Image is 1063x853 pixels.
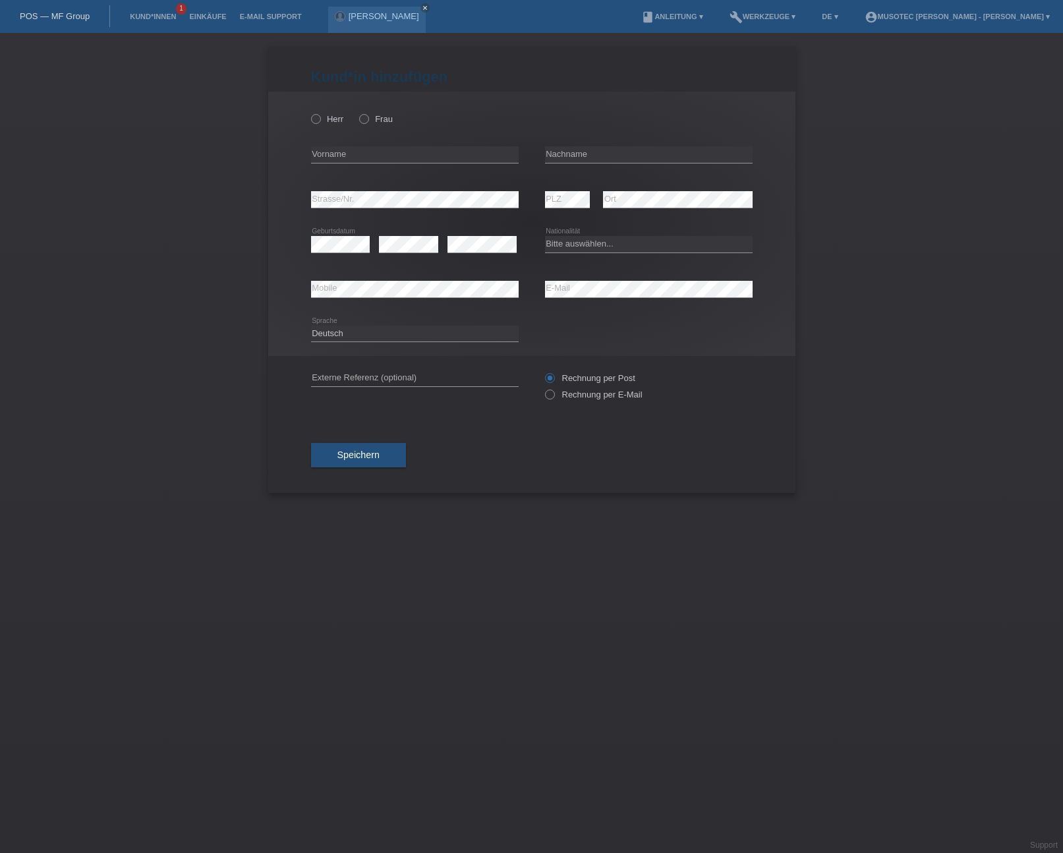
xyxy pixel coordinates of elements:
i: close [422,5,428,11]
a: account_circleMusoTec [PERSON_NAME] - [PERSON_NAME] ▾ [858,13,1056,20]
a: bookAnleitung ▾ [635,13,709,20]
a: Einkäufe [183,13,233,20]
a: Kund*innen [123,13,183,20]
h1: Kund*in hinzufügen [311,69,753,85]
a: DE ▾ [815,13,844,20]
i: account_circle [865,11,878,24]
label: Rechnung per Post [545,373,635,383]
a: Support [1030,840,1058,850]
span: Speichern [337,450,380,460]
i: book [641,11,654,24]
a: buildWerkzeuge ▾ [723,13,803,20]
label: Herr [311,114,344,124]
input: Rechnung per E-Mail [545,390,554,406]
a: E-Mail Support [233,13,308,20]
span: 1 [176,3,187,15]
input: Rechnung per Post [545,373,554,390]
label: Rechnung per E-Mail [545,390,643,399]
a: [PERSON_NAME] [349,11,419,21]
label: Frau [359,114,393,124]
input: Frau [359,114,368,123]
a: POS — MF Group [20,11,90,21]
button: Speichern [311,443,406,468]
input: Herr [311,114,320,123]
a: close [420,3,430,13]
i: build [730,11,743,24]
